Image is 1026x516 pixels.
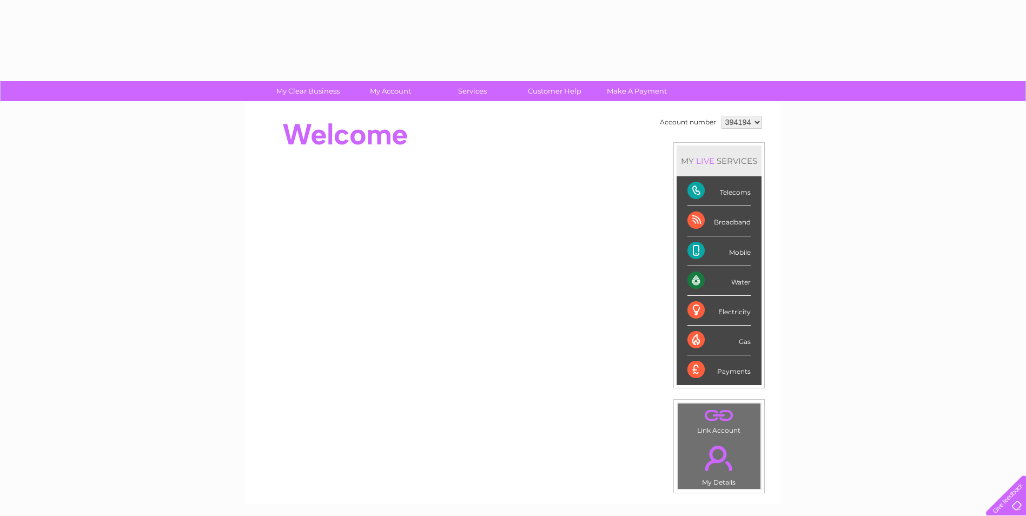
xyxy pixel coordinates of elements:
td: Link Account [677,403,761,437]
div: Broadband [687,206,751,236]
a: . [680,439,758,477]
div: Mobile [687,236,751,266]
div: MY SERVICES [677,145,762,176]
a: My Account [346,81,435,101]
a: Customer Help [510,81,599,101]
div: Telecoms [687,176,751,206]
a: Services [428,81,517,101]
div: Electricity [687,296,751,326]
td: My Details [677,436,761,489]
td: Account number [657,113,719,131]
div: Gas [687,326,751,355]
a: My Clear Business [263,81,353,101]
div: Payments [687,355,751,385]
a: . [680,406,758,425]
div: LIVE [694,156,717,166]
a: Make A Payment [592,81,681,101]
div: Water [687,266,751,296]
